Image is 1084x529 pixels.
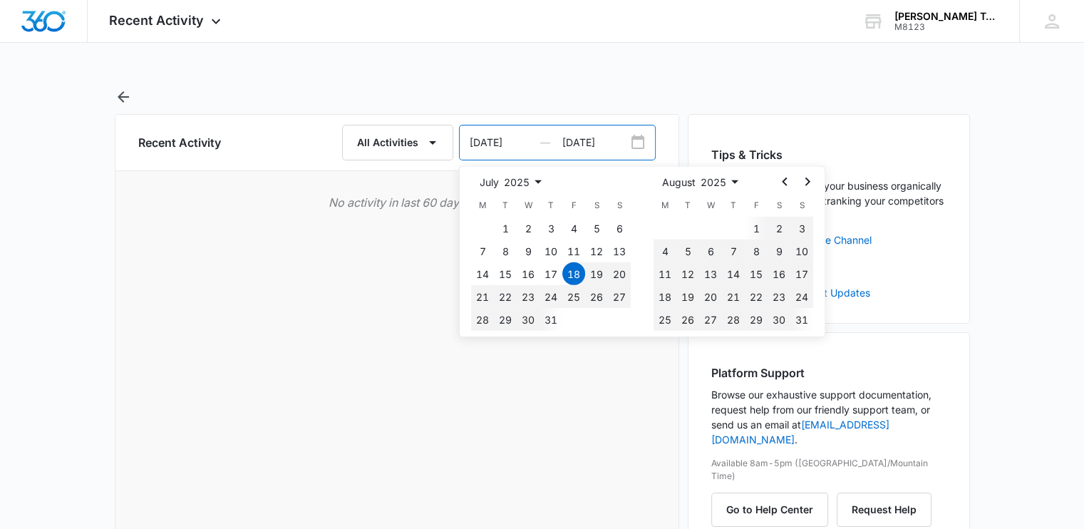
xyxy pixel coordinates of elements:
[699,285,722,308] button: Wednesday, August 20th, 2025, selected
[540,285,562,308] button: Thursday, July 24th, 2025, selected
[540,308,562,331] button: Thursday, July 31st, 2025, selected
[562,240,585,262] button: Friday, July 11th, 2025
[676,240,699,262] button: Tuesday, August 5th, 2025, selected
[342,125,453,160] button: All Activities
[768,217,790,240] button: Saturday, August 2nd, 2025, selected
[540,240,562,262] button: Thursday, July 10th, 2025
[699,194,722,217] th: Wednesday
[773,170,796,193] button: Go to the Previous Month
[676,262,699,285] button: Tuesday, August 12th, 2025, selected
[562,125,655,160] input: Date Range To
[608,262,631,285] button: Sunday, July 20th, 2025, selected
[790,194,813,217] th: Sunday
[768,285,790,308] button: Saturday, August 23rd, 2025, selected
[745,285,768,308] button: Friday, August 22nd, 2025, selected
[676,285,699,308] button: Tuesday, August 19th, 2025, selected
[745,308,768,331] button: Friday, August 29th, 2025, selected
[138,134,221,151] h6: Recent Activity
[517,217,540,240] button: Wednesday, July 2nd, 2025
[711,146,946,163] h2: Tips & Tricks
[540,217,562,240] button: Thursday, July 3rd, 2025
[837,493,931,527] button: Request Help
[654,285,676,308] button: Monday, August 18th, 2025, selected
[654,262,676,285] button: Monday, August 11th, 2025, selected
[722,194,745,217] th: Thursday
[711,457,946,483] p: Available 8am-5pm ([GEOGRAPHIC_DATA]/Mountain Time)
[654,240,676,262] button: Monday, August 4th, 2025, selected
[790,217,813,240] button: Sunday, August 3rd, 2025, selected
[471,308,494,331] button: Monday, July 28th, 2025, selected
[494,285,517,308] button: Tuesday, July 22nd, 2025, selected
[711,364,946,381] h2: Platform Support
[722,285,745,308] button: Thursday, August 21st, 2025, selected
[608,217,631,240] button: Sunday, July 6th, 2025
[654,308,676,331] button: Monday, August 25th, 2025, selected
[745,240,768,262] button: Friday, August 8th, 2025, selected
[471,194,631,331] table: July 2025
[562,194,585,217] th: Friday
[676,308,699,331] button: Tuesday, August 26th, 2025, selected
[711,493,828,527] button: Go to Help Center
[517,285,540,308] button: Wednesday, July 23rd, 2025, selected
[768,262,790,285] button: Saturday, August 16th, 2025, selected
[562,285,585,308] button: Friday, July 25th, 2025, selected
[562,262,585,285] button: Friday, July 18th, 2025, selected
[745,194,768,217] th: Friday
[768,194,790,217] th: Saturday
[585,240,608,262] button: Saturday, July 12th, 2025
[699,262,722,285] button: Wednesday, August 13th, 2025, selected
[699,308,722,331] button: Wednesday, August 27th, 2025, selected
[459,125,656,160] div: Date Range Input Group
[722,308,745,331] button: Thursday, August 28th, 2025, selected
[654,194,813,331] table: August 2025
[585,262,608,285] button: Saturday, July 19th, 2025, selected
[471,262,494,285] button: Monday, July 14th, 2025
[585,194,608,217] th: Saturday
[585,217,608,240] button: Saturday, July 5th, 2025
[711,285,946,300] a: Marketing 360® Product Updates
[471,285,494,308] button: Monday, July 21st, 2025, selected
[790,285,813,308] button: Sunday, August 24th, 2025, selected
[796,170,819,193] button: Go to the Next Month
[894,22,998,32] div: account id
[471,240,494,262] button: Monday, July 7th, 2025
[711,259,946,274] a: Marketing 360® Blog
[745,217,768,240] button: Friday, August 1st, 2025, selected
[540,125,550,160] span: —
[711,503,837,515] a: Go to Help Center
[494,194,517,217] th: Tuesday
[894,11,998,22] div: account name
[722,262,745,285] button: Thursday, August 14th, 2025, selected
[540,194,562,217] th: Thursday
[790,240,813,262] button: Sunday, August 10th, 2025, selected
[494,308,517,331] button: Tuesday, July 29th, 2025, selected
[768,240,790,262] button: Saturday, August 9th, 2025, selected
[654,194,676,217] th: Monday
[517,240,540,262] button: Wednesday, July 9th, 2025
[494,240,517,262] button: Tuesday, July 8th, 2025
[797,178,946,208] p: Grow your business organically by outranking your competitors
[790,262,813,285] button: Sunday, August 17th, 2025, selected
[471,194,494,217] th: Monday
[517,194,540,217] th: Wednesday
[711,232,946,247] a: Marketing 360® YouTube Channel
[494,217,517,240] button: Tuesday, July 1st, 2025
[662,175,696,190] span: August
[745,262,768,285] button: Friday, August 15th, 2025, selected
[676,194,699,217] th: Tuesday
[517,308,540,331] button: Wednesday, July 30th, 2025, selected
[540,262,562,285] button: Thursday, July 17th, 2025
[790,308,813,331] button: Sunday, August 31st, 2025, selected
[460,125,562,160] input: Date Range From
[699,240,722,262] button: Wednesday, August 6th, 2025, selected
[494,262,517,285] button: Tuesday, July 15th, 2025
[608,194,631,217] th: Sunday
[608,240,631,262] button: Sunday, July 13th, 2025
[768,308,790,331] button: Saturday, August 30th, 2025, selected
[562,217,585,240] button: Friday, July 4th, 2025
[517,262,540,285] button: Wednesday, July 16th, 2025
[585,285,608,308] button: Saturday, July 26th, 2025, selected
[722,240,745,262] button: Thursday, August 7th, 2025, selected
[480,175,499,190] span: July
[608,285,631,308] button: Sunday, July 27th, 2025, selected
